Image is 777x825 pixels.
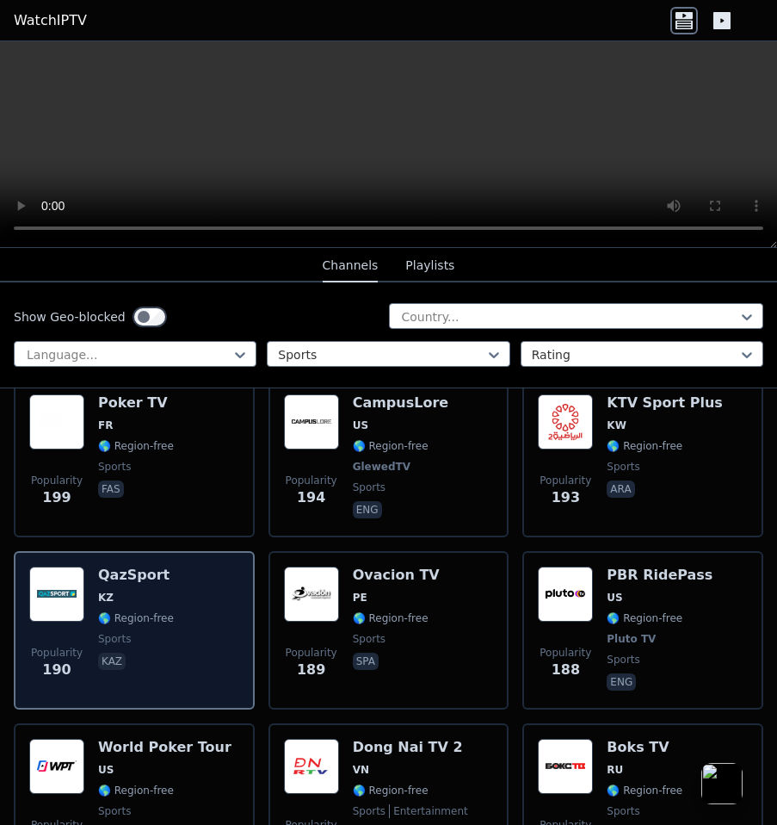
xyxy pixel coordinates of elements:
[98,763,114,777] span: US
[284,739,339,794] img: Dong Nai TV 2
[31,646,83,660] span: Popularity
[552,660,580,680] span: 188
[98,481,124,498] p: fas
[29,567,84,622] img: QazSport
[353,567,440,584] h6: Ovacion TV
[98,591,114,605] span: KZ
[98,739,231,756] h6: World Poker Tour
[98,567,174,584] h6: QazSport
[98,653,126,670] p: kaz
[98,439,174,453] span: 🌎 Region-free
[353,481,385,494] span: sports
[29,739,84,794] img: World Poker Tour
[607,653,639,667] span: sports
[42,660,71,680] span: 190
[98,611,174,625] span: 🌎 Region-free
[389,804,468,818] span: entertainment
[353,611,429,625] span: 🌎 Region-free
[607,394,722,412] h6: KTV Sport Plus
[353,591,367,605] span: PE
[14,10,87,31] a: WatchIPTV
[14,308,126,326] label: Show Geo-blocked
[538,394,593,450] img: KTV Sport Plus
[538,567,593,622] img: PBR RidePass
[353,632,385,646] span: sports
[98,804,131,818] span: sports
[284,567,339,622] img: Ovacion TV
[353,419,368,432] span: US
[98,394,174,412] h6: Poker TV
[353,439,429,453] span: 🌎 Region-free
[353,394,449,412] h6: CampusLore
[98,632,131,646] span: sports
[607,632,656,646] span: Pluto TV
[286,474,337,487] span: Popularity
[98,419,113,432] span: FR
[607,567,712,584] h6: PBR RidePass
[353,739,468,756] h6: Dong Nai TV 2
[353,501,382,518] p: eng
[607,611,682,625] span: 🌎 Region-free
[353,653,379,670] p: spa
[607,739,682,756] h6: Boks TV
[353,460,410,474] span: GlewedTV
[552,487,580,508] span: 193
[607,591,622,605] span: US
[538,739,593,794] img: Boks TV
[323,250,379,282] button: Channels
[540,646,591,660] span: Popularity
[405,250,454,282] button: Playlists
[607,439,682,453] span: 🌎 Region-free
[31,474,83,487] span: Popularity
[607,763,623,777] span: RU
[607,481,634,498] p: ara
[353,763,369,777] span: VN
[607,804,639,818] span: sports
[607,784,682,797] span: 🌎 Region-free
[607,673,636,691] p: eng
[286,646,337,660] span: Popularity
[284,394,339,450] img: CampusLore
[297,660,325,680] span: 189
[297,487,325,508] span: 194
[98,460,131,474] span: sports
[353,784,429,797] span: 🌎 Region-free
[353,804,385,818] span: sports
[607,419,626,432] span: KW
[98,784,174,797] span: 🌎 Region-free
[42,487,71,508] span: 199
[29,394,84,450] img: Poker TV
[540,474,591,487] span: Popularity
[607,460,639,474] span: sports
